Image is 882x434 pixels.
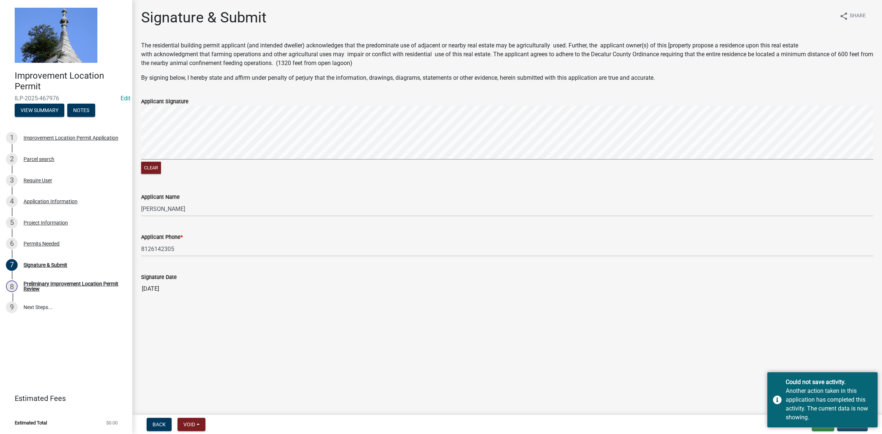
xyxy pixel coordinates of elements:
label: Applicant Name [141,195,180,200]
span: Estimated Total [15,420,47,425]
label: Applicant Phone [141,235,183,240]
span: Void [183,422,195,427]
wm-modal-confirm: Summary [15,108,64,114]
button: Notes [67,104,95,117]
h1: Signature & Submit [141,9,266,26]
wm-modal-confirm: Notes [67,108,95,114]
div: Improvement Location Permit Application [24,135,118,140]
span: ILP-2025-467976 [15,95,118,102]
div: 1 [6,132,18,144]
div: 9 [6,301,18,313]
div: Permits Needed [24,241,60,246]
div: Another action taken in this application has completed this activity. The current data is now sho... [786,387,872,422]
div: Require User [24,178,52,183]
div: 6 [6,238,18,250]
label: Signature Date [141,275,177,280]
button: Back [147,418,172,431]
button: Void [178,418,205,431]
span: $0.00 [106,420,118,425]
div: Application Information [24,199,78,204]
i: share [839,12,848,21]
div: Could not save activity. [786,378,872,387]
p: By signing below, I hereby state and affirm under penalty of perjury that the information, drawin... [141,73,873,82]
div: Preliminary Improvement Location Permit Review [24,281,121,291]
span: Back [153,422,166,427]
div: Signature & Submit [24,262,67,268]
button: shareShare [833,9,872,23]
a: Edit [121,95,130,102]
div: Parcel search [24,157,54,162]
div: 8 [6,280,18,292]
p: The residential building permit applicant (and intended dweller) acknowledges that the predominat... [141,41,873,68]
button: View Summary [15,104,64,117]
div: Project Information [24,220,68,225]
img: Decatur County, Indiana [15,8,97,63]
div: 7 [6,259,18,271]
span: Share [850,12,866,21]
div: 4 [6,196,18,207]
label: Applicant Signature [141,99,189,104]
h4: Improvement Location Permit [15,71,126,92]
wm-modal-confirm: Edit Application Number [121,95,130,102]
div: 3 [6,175,18,186]
div: 5 [6,217,18,229]
a: Estimated Fees [6,391,121,406]
button: Clear [141,162,161,174]
div: 2 [6,153,18,165]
